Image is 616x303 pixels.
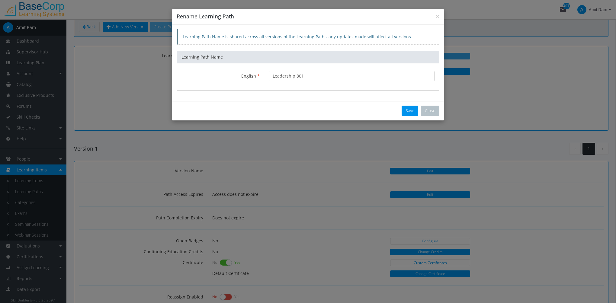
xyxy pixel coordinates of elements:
button: × [436,13,439,20]
button: Close [421,106,439,116]
div: Learning Path Name [177,51,439,63]
h4: Rename Learning Path [177,13,439,21]
span: English [241,73,256,79]
button: Save [402,106,418,116]
span: Learning Path Name is shared across all versions of the Learning Path - any updates made will aff... [183,34,412,40]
